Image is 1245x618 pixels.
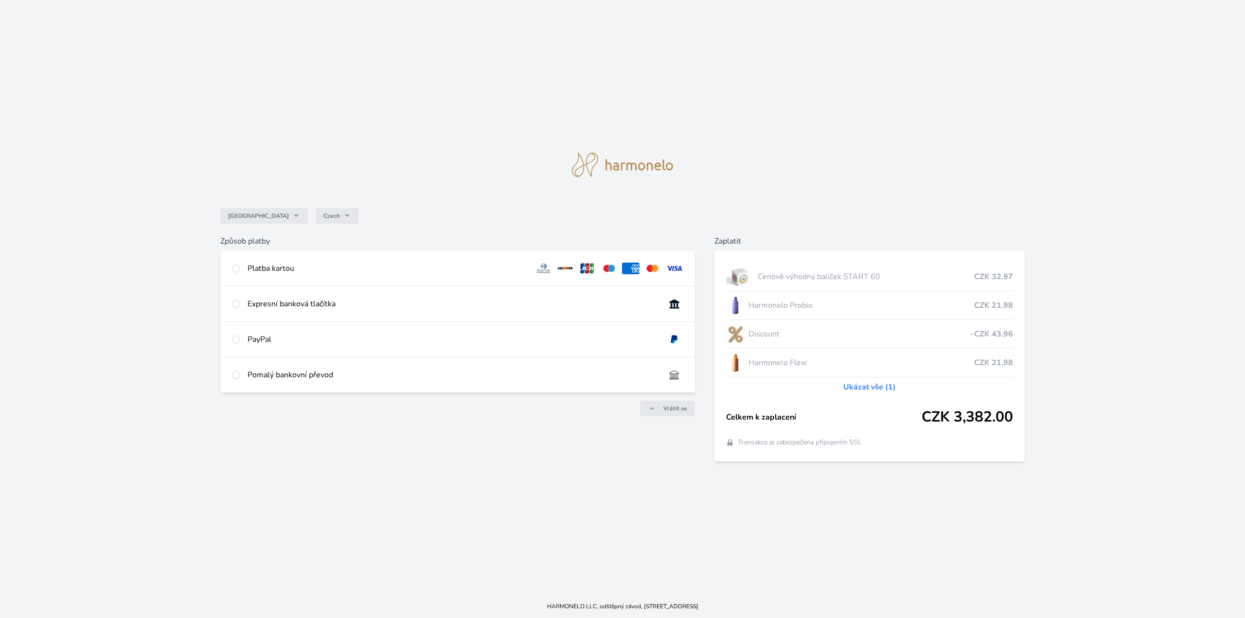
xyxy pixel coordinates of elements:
span: Transakce je zabezpečena připojením SSL [738,438,862,447]
img: bankTransfer_IBAN.svg [665,369,683,381]
div: Platba kartou [248,263,527,274]
span: Harmonelo Probio [748,300,974,311]
img: amex.svg [622,263,640,274]
img: jcb.svg [578,263,596,274]
img: discount-lo.png [726,322,745,346]
img: logo.svg [572,153,673,177]
img: mc.svg [643,263,661,274]
img: diners.svg [534,263,552,274]
img: paypal.svg [665,334,683,345]
span: Celkem k zaplacení [726,411,921,423]
button: [GEOGRAPHIC_DATA] [220,208,308,224]
img: CLEAN_FLEXI_se_stinem_x-hi_(1)-lo.jpg [726,351,745,375]
h6: Zaplatit [714,235,1024,247]
div: Pomalý bankovní převod [248,369,658,381]
span: CZK 21.98 [974,357,1013,369]
div: Expresní banková tlačítka [248,298,658,310]
img: discover.svg [556,263,574,274]
img: onlineBanking_CZ.svg [665,298,683,310]
button: Czech [316,208,359,224]
span: Harmonelo Flexi [748,357,974,369]
img: CLEAN_PROBIO_se_stinem_x-lo.jpg [726,293,745,318]
img: start.jpg [726,265,754,289]
a: Vrátit se [640,401,695,416]
span: Vrátit se [663,405,687,412]
img: maestro.svg [600,263,618,274]
span: CZK 21.98 [974,300,1013,311]
a: Ukázat vše (1) [843,381,896,393]
span: [GEOGRAPHIC_DATA] [228,212,289,220]
span: -CZK 43.96 [971,328,1013,340]
span: Discount [748,328,970,340]
h6: Způsob platby [220,235,695,247]
img: visa.svg [665,263,683,274]
div: PayPal [248,334,658,345]
span: Czech [323,212,340,220]
span: Cenově výhodný balíček START 60 [758,271,974,283]
span: CZK 32.97 [974,271,1013,283]
span: CZK 3,382.00 [922,408,1013,426]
